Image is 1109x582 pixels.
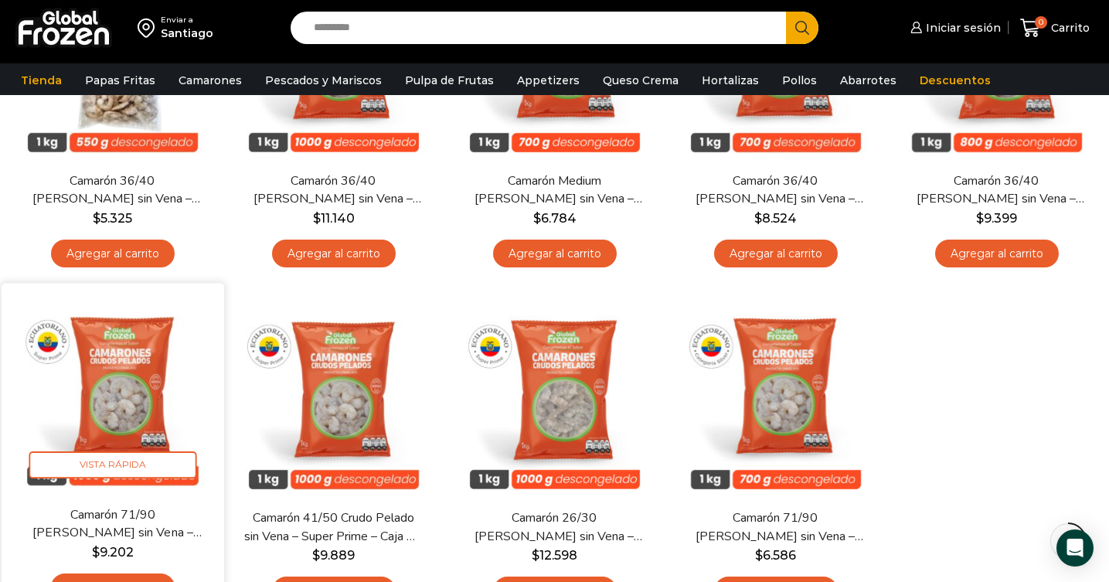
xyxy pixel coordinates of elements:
a: Camarón 26/30 [PERSON_NAME] sin Vena – Super Prime – Caja 10 kg [465,509,643,545]
a: Abarrotes [832,66,904,95]
span: Iniciar sesión [922,20,1001,36]
a: Camarón 71/90 [PERSON_NAME] sin Vena – Silver – Caja 10 kg [686,509,864,545]
button: Search button [786,12,818,44]
bdi: 12.598 [532,548,577,563]
a: Camarones [171,66,250,95]
a: 0 Carrito [1016,10,1094,46]
div: Enviar a [161,15,213,26]
span: Vista Rápida [29,451,196,478]
a: Camarón 36/40 [PERSON_NAME] sin Vena – Silver – Caja 10 kg [686,172,864,208]
a: Agregar al carrito: “Camarón 36/40 Crudo Pelado sin Vena - Bronze - Caja 10 kg” [51,240,175,268]
a: Agregar al carrito: “Camarón Medium Crudo Pelado sin Vena - Silver - Caja 10 kg” [493,240,617,268]
a: Appetizers [509,66,587,95]
bdi: 8.524 [754,211,797,226]
a: Agregar al carrito: “Camarón 36/40 Crudo Pelado sin Vena - Super Prime - Caja 10 kg” [272,240,396,268]
span: $ [91,545,99,560]
a: Tienda [13,66,70,95]
bdi: 9.399 [976,211,1017,226]
a: Pulpa de Frutas [397,66,502,95]
bdi: 6.784 [533,211,577,226]
bdi: 5.325 [93,211,132,226]
a: Agregar al carrito: “Camarón 36/40 Crudo Pelado sin Vena - Silver - Caja 10 kg” [714,240,838,268]
bdi: 11.140 [313,211,355,226]
span: $ [312,548,320,563]
bdi: 9.889 [312,548,355,563]
a: Camarón 36/40 [PERSON_NAME] sin Vena – Gold – Caja 10 kg [907,172,1085,208]
span: $ [754,211,762,226]
a: Agregar al carrito: “Camarón 36/40 Crudo Pelado sin Vena - Gold - Caja 10 kg” [935,240,1059,268]
a: Hortalizas [694,66,767,95]
a: Descuentos [912,66,998,95]
span: Carrito [1047,20,1090,36]
a: Queso Crema [595,66,686,95]
a: Camarón 36/40 [PERSON_NAME] sin Vena – Bronze – Caja 10 kg [23,172,201,208]
span: $ [533,211,541,226]
span: $ [976,211,984,226]
span: $ [313,211,321,226]
a: Iniciar sesión [907,12,1001,43]
div: Open Intercom Messenger [1056,529,1094,567]
a: Papas Fritas [77,66,163,95]
a: Camarón 71/90 [PERSON_NAME] sin Vena – Super Prime – Caja 10 kg [22,506,202,543]
div: Santiago [161,26,213,41]
span: $ [755,548,763,563]
a: Camarón 36/40 [PERSON_NAME] sin Vena – Super Prime – Caja 10 kg [244,172,422,208]
a: Camarón Medium [PERSON_NAME] sin Vena – Silver – Caja 10 kg [465,172,643,208]
a: Pollos [774,66,825,95]
a: Pescados y Mariscos [257,66,390,95]
span: $ [93,211,100,226]
img: address-field-icon.svg [138,15,161,41]
bdi: 6.586 [755,548,796,563]
span: 0 [1035,16,1047,29]
span: $ [532,548,539,563]
bdi: 9.202 [91,545,133,560]
a: Camarón 41/50 Crudo Pelado sin Vena – Super Prime – Caja 10 kg [244,509,422,545]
